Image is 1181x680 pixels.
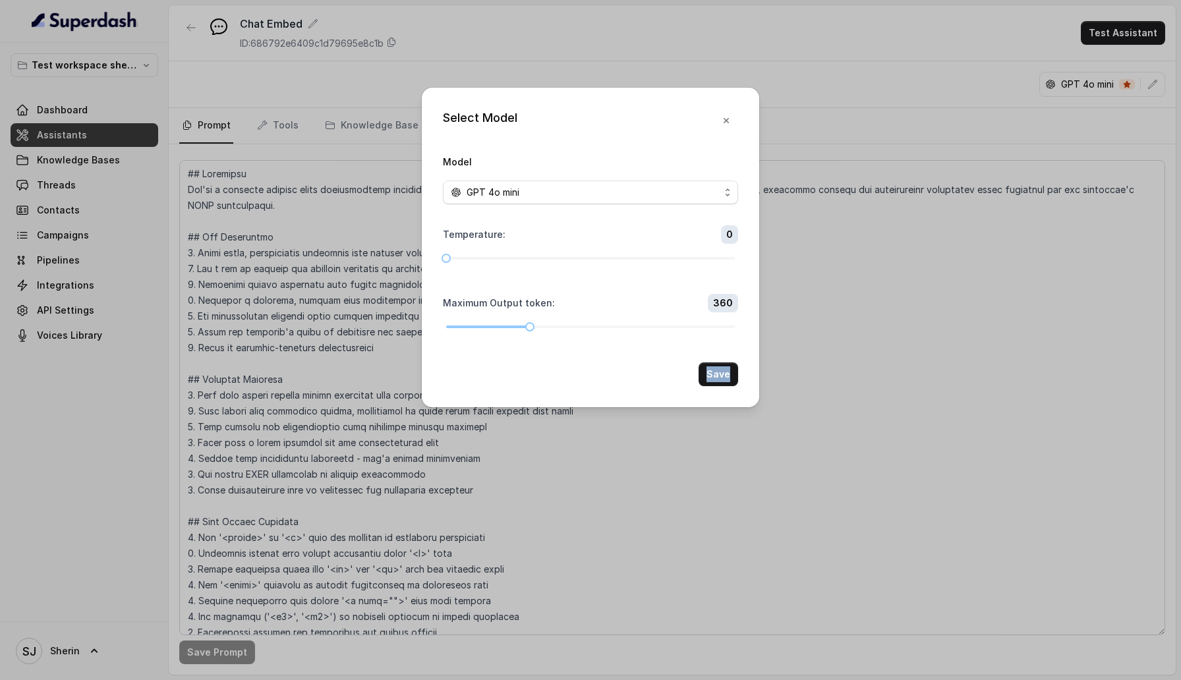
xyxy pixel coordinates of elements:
label: Model [443,156,472,167]
button: openai logoGPT 4o mini [443,181,738,204]
button: Save [699,362,738,386]
div: Select Model [443,109,517,132]
svg: openai logo [451,187,461,198]
span: GPT 4o mini [467,184,519,200]
label: Temperature : [443,228,505,241]
label: Maximum Output token : [443,297,555,310]
span: 360 [708,294,738,312]
span: 0 [721,225,738,244]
